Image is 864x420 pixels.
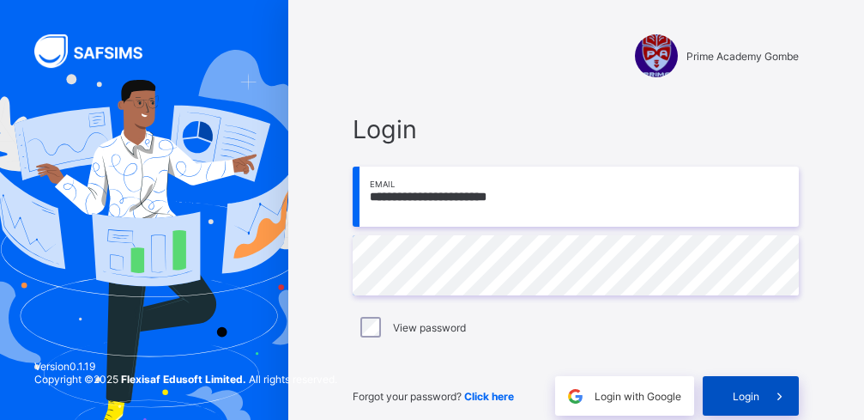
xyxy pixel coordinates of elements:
img: SAFSIMS Logo [34,34,163,68]
span: Copyright © 2025 All rights reserved. [34,373,337,386]
img: google.396cfc9801f0270233282035f929180a.svg [565,387,585,406]
span: Version 0.1.19 [34,360,337,373]
strong: Flexisaf Edusoft Limited. [121,373,246,386]
span: Login [733,390,759,403]
label: View password [393,321,466,334]
a: Click here [464,390,514,403]
span: Prime Academy Gombe [686,50,799,63]
span: Login with Google [595,390,681,403]
span: Forgot your password? [353,390,514,403]
span: Login [353,114,799,144]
